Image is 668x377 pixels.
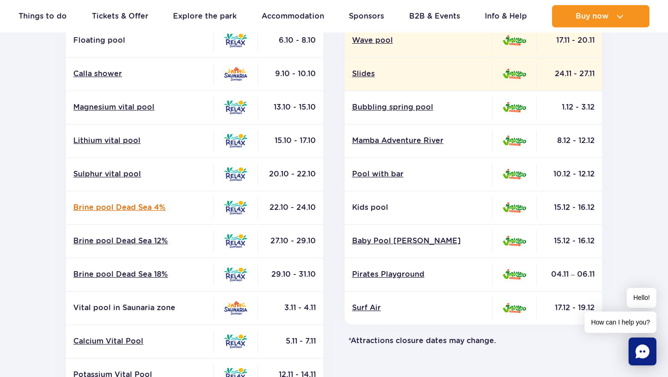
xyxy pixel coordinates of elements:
img: Jamango [503,236,526,246]
td: 17.11 - 20.11 [537,24,602,57]
td: 22.10 - 24.10 [258,191,323,224]
img: Relax [224,134,247,148]
a: Mamba Adventure River [352,136,485,146]
a: Surf Air [352,303,485,313]
img: Relax [224,234,247,248]
a: Calcium Vital Pool [73,336,206,346]
a: Brine pool Dead Sea 4% [73,202,206,213]
p: Vital pool in Saunaria zone [73,303,206,313]
img: Jamango [503,35,526,45]
a: Tickets & Offer [92,5,148,27]
img: Jamango [503,69,526,79]
img: Jamango [503,269,526,279]
span: Buy now [576,12,609,20]
a: Wave pool [352,35,485,45]
td: 6.10 - 8.10 [258,24,323,57]
td: 04.11 – 06.11 [537,258,602,291]
img: Jamango [503,136,526,146]
td: 17.12 - 19.12 [537,291,602,325]
span: Hello! [627,288,656,308]
a: Slides [352,69,485,79]
a: Calla shower [73,69,206,79]
a: B2B & Events [409,5,460,27]
div: Chat [629,338,656,365]
a: Info & Help [485,5,527,27]
span: How can I help you? [584,312,656,333]
a: Lithium vital pool [73,136,206,146]
td: 29.10 - 31.10 [258,258,323,291]
a: Pirates Playground [352,269,485,279]
img: Saunaria [224,301,247,314]
a: Explore the park [173,5,237,27]
p: Kids pool [352,202,485,213]
img: Jamango [503,102,526,112]
p: Floating pool [73,35,206,45]
td: 3.11 - 4.11 [258,291,323,325]
p: *Attractions closure dates may change. [341,336,606,346]
a: Bubbling spring pool [352,102,485,112]
td: 15.10 - 17.10 [258,124,323,157]
button: Buy now [552,5,649,27]
td: 13.10 - 15.10 [258,91,323,124]
td: 8.12 - 12.12 [537,124,602,157]
img: Relax [224,167,247,181]
a: Sponsors [349,5,384,27]
img: Relax [224,33,247,47]
img: Saunaria [224,67,247,80]
a: Brine pool Dead Sea 18% [73,269,206,279]
td: 27.10 - 29.10 [258,224,323,258]
img: Jamango [503,202,526,213]
a: Baby Pool [PERSON_NAME] [352,236,485,246]
img: Relax [224,100,247,114]
td: 10.12 - 12.12 [537,157,602,191]
td: 20.10 - 22.10 [258,157,323,191]
a: Brine pool Dead Sea 12% [73,236,206,246]
img: Relax [224,334,247,348]
a: Things to do [19,5,67,27]
td: 15.12 - 16.12 [537,224,602,258]
img: Jamango [503,169,526,179]
td: 24.11 - 27.11 [537,57,602,91]
td: 15.12 - 16.12 [537,191,602,224]
img: Relax [224,267,247,281]
a: Magnesium vital pool [73,102,206,112]
a: Pool with bar [352,169,485,179]
td: 9.10 - 10.10 [258,57,323,91]
a: Sulphur vital pool [73,169,206,179]
td: 1.12 - 3.12 [537,91,602,124]
a: Accommodation [262,5,324,27]
img: Relax [224,201,247,214]
td: 5.11 - 7.11 [258,325,323,358]
img: Jamango [503,303,526,313]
